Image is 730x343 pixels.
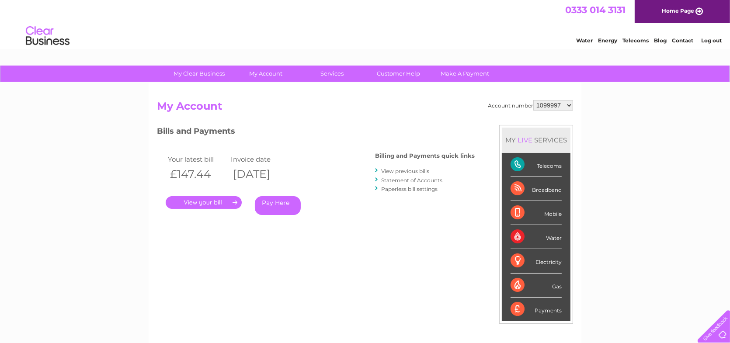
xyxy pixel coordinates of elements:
[230,66,302,82] a: My Account
[511,249,562,273] div: Electricity
[502,128,570,152] div: MY SERVICES
[381,168,429,174] a: View previous bills
[511,225,562,249] div: Water
[576,37,593,44] a: Water
[511,201,562,225] div: Mobile
[565,4,626,15] a: 0333 014 3131
[166,196,242,209] a: .
[598,37,617,44] a: Energy
[166,165,229,183] th: £147.44
[229,153,292,165] td: Invoice date
[429,66,501,82] a: Make A Payment
[622,37,649,44] a: Telecoms
[511,274,562,298] div: Gas
[672,37,693,44] a: Contact
[163,66,236,82] a: My Clear Business
[363,66,435,82] a: Customer Help
[375,152,475,159] h4: Billing and Payments quick links
[255,196,301,215] a: Pay Here
[516,136,534,144] div: LIVE
[511,177,562,201] div: Broadband
[511,298,562,321] div: Payments
[654,37,667,44] a: Blog
[159,5,572,42] div: Clear Business is a trading name of Verastar Limited (registered in [GEOGRAPHIC_DATA] No. 3667643...
[701,37,722,44] a: Log out
[157,100,573,117] h2: My Account
[166,153,229,165] td: Your latest bill
[381,186,438,192] a: Paperless bill settings
[381,177,442,184] a: Statement of Accounts
[157,125,475,140] h3: Bills and Payments
[229,165,292,183] th: [DATE]
[296,66,368,82] a: Services
[511,153,562,177] div: Telecoms
[25,23,70,49] img: logo.png
[488,100,573,111] div: Account number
